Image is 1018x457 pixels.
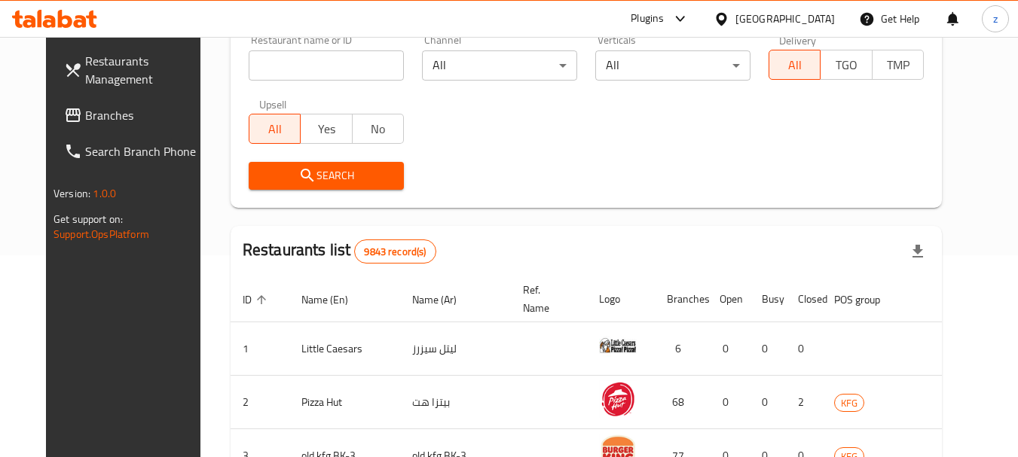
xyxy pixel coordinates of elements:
[354,239,436,264] div: Total records count
[879,54,918,76] span: TMP
[355,245,435,259] span: 9843 record(s)
[655,322,708,376] td: 6
[834,291,900,309] span: POS group
[243,239,436,264] h2: Restaurants list
[631,10,664,28] div: Plugins
[750,322,786,376] td: 0
[53,184,90,203] span: Version:
[786,276,822,322] th: Closed
[523,281,569,317] span: Ref. Name
[412,291,476,309] span: Name (Ar)
[359,118,398,140] span: No
[587,276,655,322] th: Logo
[820,50,872,80] button: TGO
[786,322,822,376] td: 0
[400,376,511,429] td: بيتزا هت
[52,97,216,133] a: Branches
[52,43,216,97] a: Restaurants Management
[249,114,301,144] button: All
[85,52,204,88] span: Restaurants Management
[85,106,204,124] span: Branches
[708,376,750,429] td: 0
[231,322,289,376] td: 1
[750,376,786,429] td: 0
[993,11,998,27] span: z
[786,376,822,429] td: 2
[655,376,708,429] td: 68
[779,35,817,45] label: Delivery
[289,376,400,429] td: Pizza Hut
[735,11,835,27] div: [GEOGRAPHIC_DATA]
[827,54,866,76] span: TGO
[243,291,271,309] span: ID
[300,114,352,144] button: Yes
[261,166,392,185] span: Search
[775,54,815,76] span: All
[769,50,821,80] button: All
[289,322,400,376] td: Little Caesars
[595,50,751,81] div: All
[900,233,936,270] div: Export file
[599,380,637,418] img: Pizza Hut
[53,209,123,229] span: Get support on:
[655,276,708,322] th: Branches
[52,133,216,169] a: Search Branch Phone
[301,291,368,309] span: Name (En)
[835,395,864,412] span: KFG
[400,322,511,376] td: ليتل سيزرز
[53,224,149,244] a: Support.OpsPlatform
[249,162,404,190] button: Search
[599,327,637,364] img: Little Caesars
[249,50,404,81] input: Search for restaurant name or ID..
[422,50,577,81] div: All
[255,118,295,140] span: All
[307,118,346,140] span: Yes
[708,322,750,376] td: 0
[85,142,204,160] span: Search Branch Phone
[352,114,404,144] button: No
[259,99,287,109] label: Upsell
[231,376,289,429] td: 2
[750,276,786,322] th: Busy
[708,276,750,322] th: Open
[93,184,116,203] span: 1.0.0
[872,50,924,80] button: TMP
